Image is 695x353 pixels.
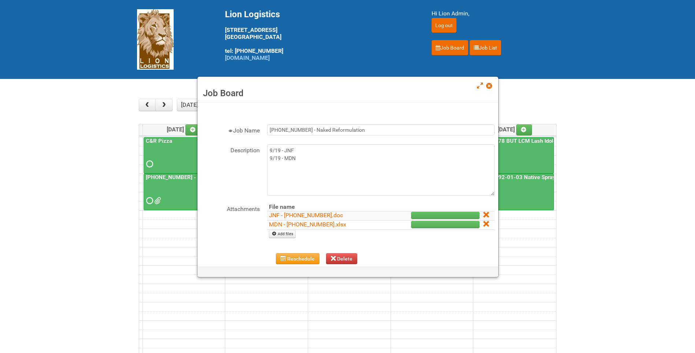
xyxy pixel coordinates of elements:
label: Attachments [201,203,260,214]
a: Lion Logistics [137,36,174,43]
button: [DATE] [177,99,202,111]
h3: Job Board [203,88,493,99]
a: Add files [269,230,296,238]
a: MDN - [PHONE_NUMBER].xlsx [269,221,346,228]
label: Description [201,144,260,155]
a: Add an event [185,124,202,135]
a: Job List [470,40,501,55]
a: [PHONE_NUMBER] - Naked Reformulation [144,174,251,181]
span: [DATE] [167,126,202,133]
a: C&R Pizza [144,138,174,144]
span: [DATE] [498,126,532,133]
a: 25-058978 BUT LCM Lash Idole US / Retest [475,138,587,144]
textarea: 9/19 - JNF 9/19 - MDN [267,144,495,196]
a: JNF - [PHONE_NUMBER].doc [269,212,343,219]
a: Add an event [516,124,532,135]
a: [DOMAIN_NAME] [225,54,270,61]
span: Requested [146,198,151,203]
button: Reschedule [276,253,319,264]
div: Hi Lion Admin, [432,9,558,18]
label: Job Name [201,124,260,135]
button: Delete [326,253,358,264]
span: Lion Logistics [225,9,280,19]
a: Job Board [432,40,468,55]
a: 25-058978 BUT LCM Lash Idole US / Retest [474,137,554,174]
a: 25-047392-01-03 Native Spray Rapid Response [475,174,598,181]
a: [PHONE_NUMBER] - Naked Reformulation [144,174,223,210]
div: [STREET_ADDRESS] [GEOGRAPHIC_DATA] tel: [PHONE_NUMBER] [225,9,413,61]
th: File name [267,203,383,211]
a: C&R Pizza [144,137,223,174]
a: 25-047392-01-03 Native Spray Rapid Response [474,174,554,210]
img: Lion Logistics [137,9,174,70]
input: Log out [432,18,456,33]
span: Requested [146,161,151,167]
span: MDN - 25-055556-01.xlsx JNF - 25-055556-01.doc [154,198,159,203]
